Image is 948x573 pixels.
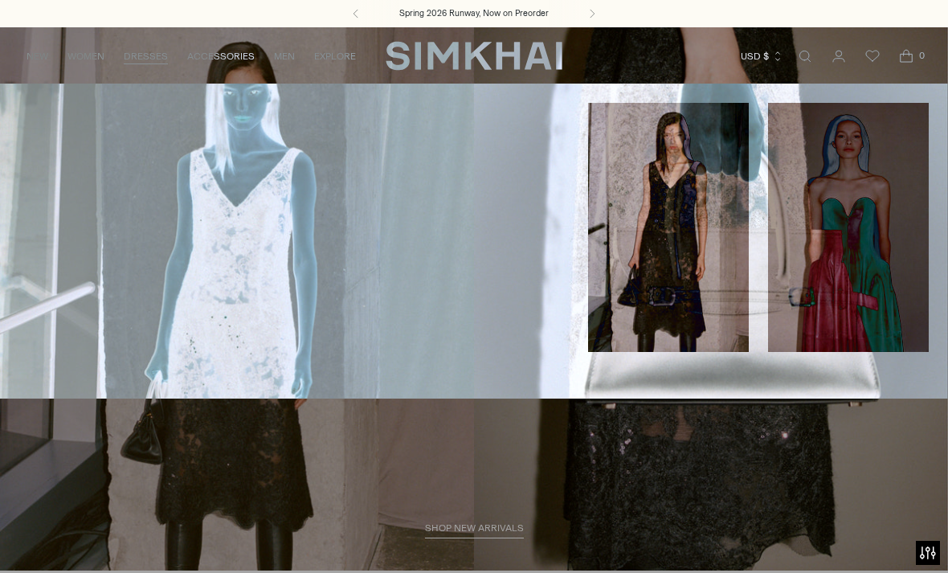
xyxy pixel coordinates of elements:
[27,39,48,74] a: NEW
[856,40,889,72] a: Wishlist
[124,39,168,74] a: DRESSES
[890,40,922,72] a: Open cart modal
[789,40,821,72] a: Open search modal
[314,39,356,74] a: EXPLORE
[67,39,104,74] a: WOMEN
[741,39,783,74] button: USD $
[187,39,255,74] a: ACCESSORIES
[399,7,549,20] a: Spring 2026 Runway, Now on Preorder
[914,48,929,63] span: 0
[823,40,855,72] a: Go to the account page
[274,39,295,74] a: MEN
[386,40,562,72] a: SIMKHAI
